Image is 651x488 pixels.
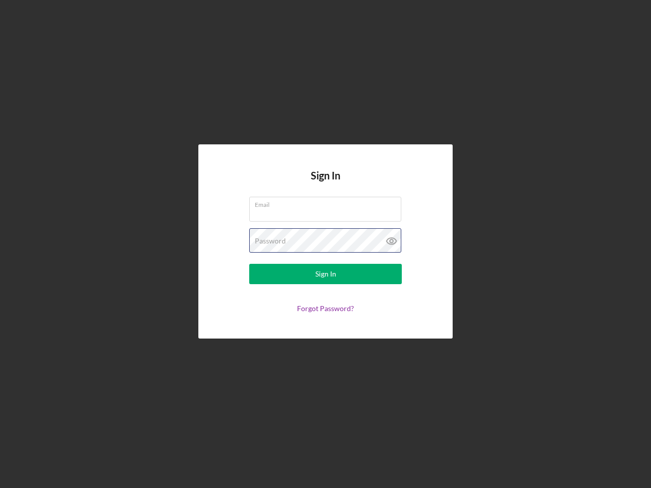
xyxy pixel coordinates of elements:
[255,237,286,245] label: Password
[311,170,340,197] h4: Sign In
[315,264,336,284] div: Sign In
[255,197,401,208] label: Email
[249,264,402,284] button: Sign In
[297,304,354,313] a: Forgot Password?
